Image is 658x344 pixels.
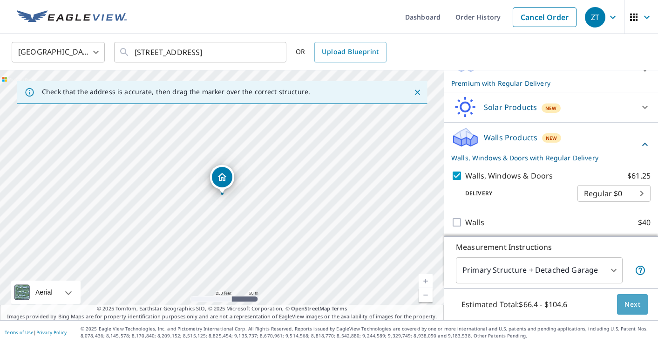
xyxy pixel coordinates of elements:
a: Terms of Use [5,329,34,336]
p: Walls Products [484,132,537,143]
span: New [545,104,556,112]
span: Your report will include the primary structure and a detached garage if one exists. [635,265,646,276]
a: Current Level 17, Zoom Out [419,288,433,302]
a: OpenStreetMap [291,305,330,312]
p: Solar Products [484,102,537,113]
div: OR [296,42,387,62]
input: Search by address or latitude-longitude [135,39,267,65]
p: Measurement Instructions [456,241,646,253]
p: Walls, Windows & Doors [465,170,553,181]
span: New [546,134,557,142]
div: Walls ProductsNewWalls, Windows & Doors with Regular Delivery [451,126,651,163]
div: [GEOGRAPHIC_DATA] [12,39,105,65]
p: | [5,330,67,335]
p: Delivery [451,189,577,198]
div: Solar ProductsNew [451,96,651,118]
img: EV Logo [17,10,127,24]
p: Walls [465,217,484,228]
p: Estimated Total: $66.4 - $104.6 [454,294,575,315]
div: Aerial [33,281,55,304]
span: Next [624,299,640,310]
p: Check that the address is accurate, then drag the marker over the correct structure. [42,88,310,96]
button: Close [411,86,423,98]
button: Next [617,294,648,315]
a: Current Level 17, Zoom In [419,274,433,288]
span: © 2025 TomTom, Earthstar Geographics SIO, © 2025 Microsoft Corporation, © [97,305,347,313]
p: $40 [638,217,651,228]
a: Cancel Order [513,7,577,27]
a: Upload Blueprint [314,42,386,62]
div: ZT [585,7,605,28]
span: Upload Blueprint [322,46,379,58]
a: Privacy Policy [36,329,67,336]
div: Primary Structure + Detached Garage [456,257,623,283]
a: Terms [332,305,347,312]
p: © 2025 Eagle View Technologies, Inc. and Pictometry International Corp. All Rights Reserved. Repo... [81,325,653,339]
div: Aerial [11,281,81,304]
p: Walls, Windows & Doors with Regular Delivery [451,153,639,163]
div: Regular $0 [577,180,651,206]
p: $61.25 [627,170,651,181]
div: Dropped pin, building 1, Residential property, 417 W Main St Cary, IL 60013 [210,165,234,194]
p: Premium with Regular Delivery [451,78,634,88]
